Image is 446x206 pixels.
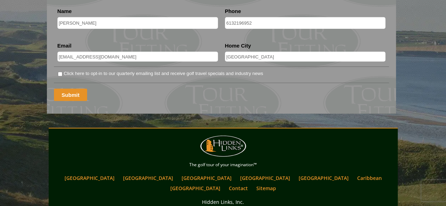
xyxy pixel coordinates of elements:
[61,173,118,183] a: [GEOGRAPHIC_DATA]
[50,161,396,169] p: The golf tour of your imagination™
[57,42,72,49] label: Email
[295,173,352,183] a: [GEOGRAPHIC_DATA]
[225,42,251,49] label: Home City
[253,183,280,193] a: Sitemap
[354,173,385,183] a: Caribbean
[57,8,72,15] label: Name
[167,183,224,193] a: [GEOGRAPHIC_DATA]
[64,70,263,77] label: Click here to opt-in to our quarterly emailing list and receive golf travel specials and industry...
[54,89,87,101] input: Submit
[237,173,294,183] a: [GEOGRAPHIC_DATA]
[178,173,235,183] a: [GEOGRAPHIC_DATA]
[120,173,177,183] a: [GEOGRAPHIC_DATA]
[225,183,251,193] a: Contact
[225,8,241,15] label: Phone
